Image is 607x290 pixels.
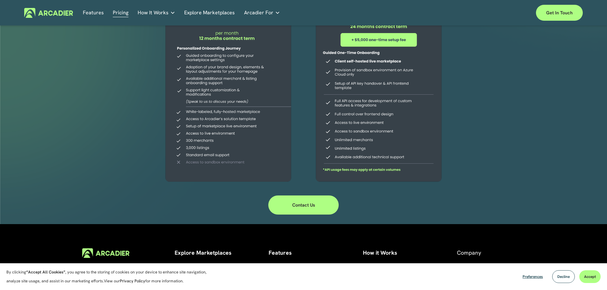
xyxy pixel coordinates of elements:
[184,8,235,18] a: Explore Marketplaces
[457,262,472,271] a: About
[552,270,575,283] button: Decline
[138,8,169,17] span: How It Works
[244,8,280,18] a: folder dropdown
[244,8,273,17] span: Arcadier For
[26,269,65,275] strong: “Accept All Cookies”
[120,278,145,284] a: Privacy Policy
[6,268,213,286] p: By clicking , you agree to the storing of cookies on your device to enhance site navigation, anal...
[83,8,104,18] a: Features
[363,262,398,271] a: Why Arcadier
[557,274,570,279] span: Decline
[523,274,543,279] span: Preferences
[24,8,73,18] img: Arcadier
[138,8,175,18] a: folder dropdown
[175,262,222,271] a: Why Marketplaces
[175,249,231,256] strong: Explore Marketplaces
[269,262,302,271] a: Key Features
[536,5,583,21] a: Get in touch
[268,195,339,215] a: Contact Us
[575,259,607,290] iframe: Chat Widget
[113,8,128,18] a: Pricing
[269,249,292,256] strong: Features
[518,270,548,283] button: Preferences
[457,249,481,256] span: Company
[363,249,397,256] strong: How it Works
